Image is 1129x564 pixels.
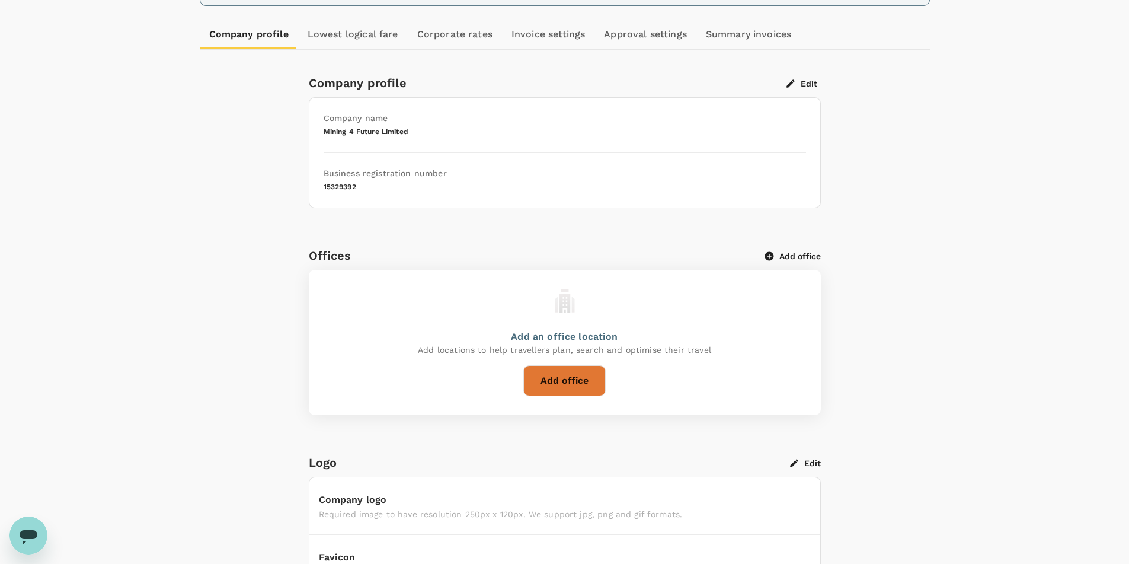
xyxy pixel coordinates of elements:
[765,251,821,262] button: Add office
[324,167,806,180] h6: Business registration number
[298,20,408,49] a: Lowest logical fare
[324,183,356,191] span: 15329392
[324,112,806,125] h6: Company name
[696,20,801,49] a: Summary invoices
[200,20,298,49] a: Company profile
[309,453,337,472] h6: Logo
[594,20,696,49] a: Approval settings
[502,20,594,49] a: Invoice settings
[309,74,407,93] h6: Company profile
[309,246,351,265] h6: Offices
[408,20,502,49] a: Corporate rates
[418,344,711,356] p: Add locations to help travellers plan, search and optimise their travel
[9,517,47,555] iframe: Button to launch messaging window
[553,289,577,313] img: empty
[783,78,821,89] button: Edit
[324,128,408,136] span: Mining 4 Future Limited
[319,508,811,520] p: Required image to have resolution 250px x 120px. We support jpg, png and gif formats.
[790,458,821,469] button: Edit
[319,492,811,508] div: Company logo
[511,330,618,344] div: Add an office location
[523,365,606,396] button: Add office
